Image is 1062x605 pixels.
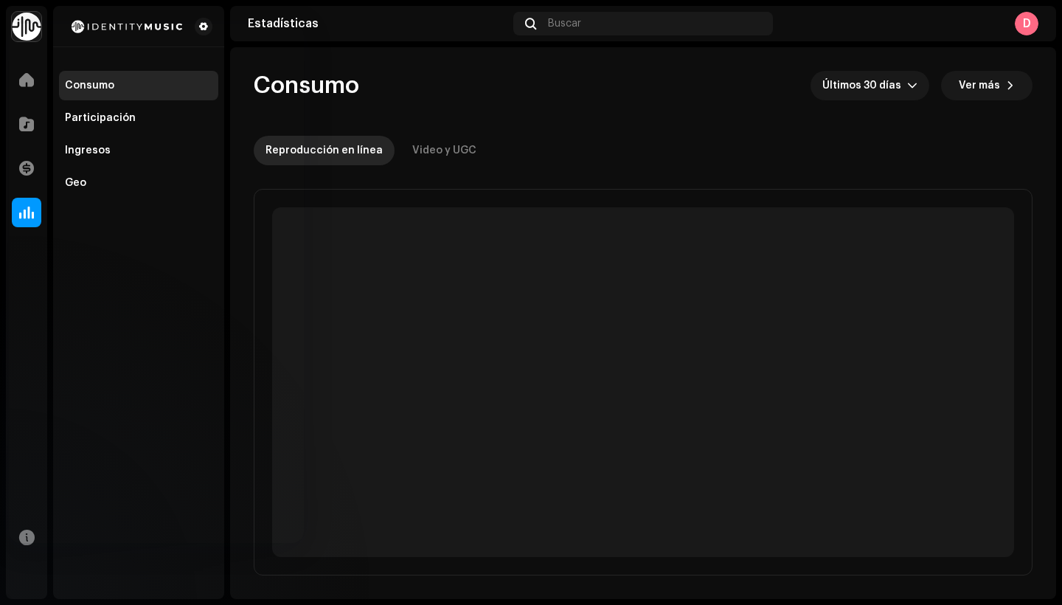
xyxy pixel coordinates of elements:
[941,71,1032,100] button: Ver más
[254,71,359,100] span: Consumo
[1015,12,1038,35] div: D
[9,561,44,596] iframe: Intercom live chat
[907,71,917,100] div: dropdown trigger
[9,24,304,543] iframe: Intercom live chat
[12,12,41,41] img: 0f74c21f-6d1c-4dbc-9196-dbddad53419e
[265,136,383,165] div: Reproducción en línea
[65,18,189,35] img: 2d8271db-5505-4223-b535-acbbe3973654
[248,18,507,30] div: Estadísticas
[822,71,907,100] span: Últimos 30 días
[548,18,581,30] span: Buscar
[412,136,476,165] div: Video y UGC
[959,71,1000,100] span: Ver más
